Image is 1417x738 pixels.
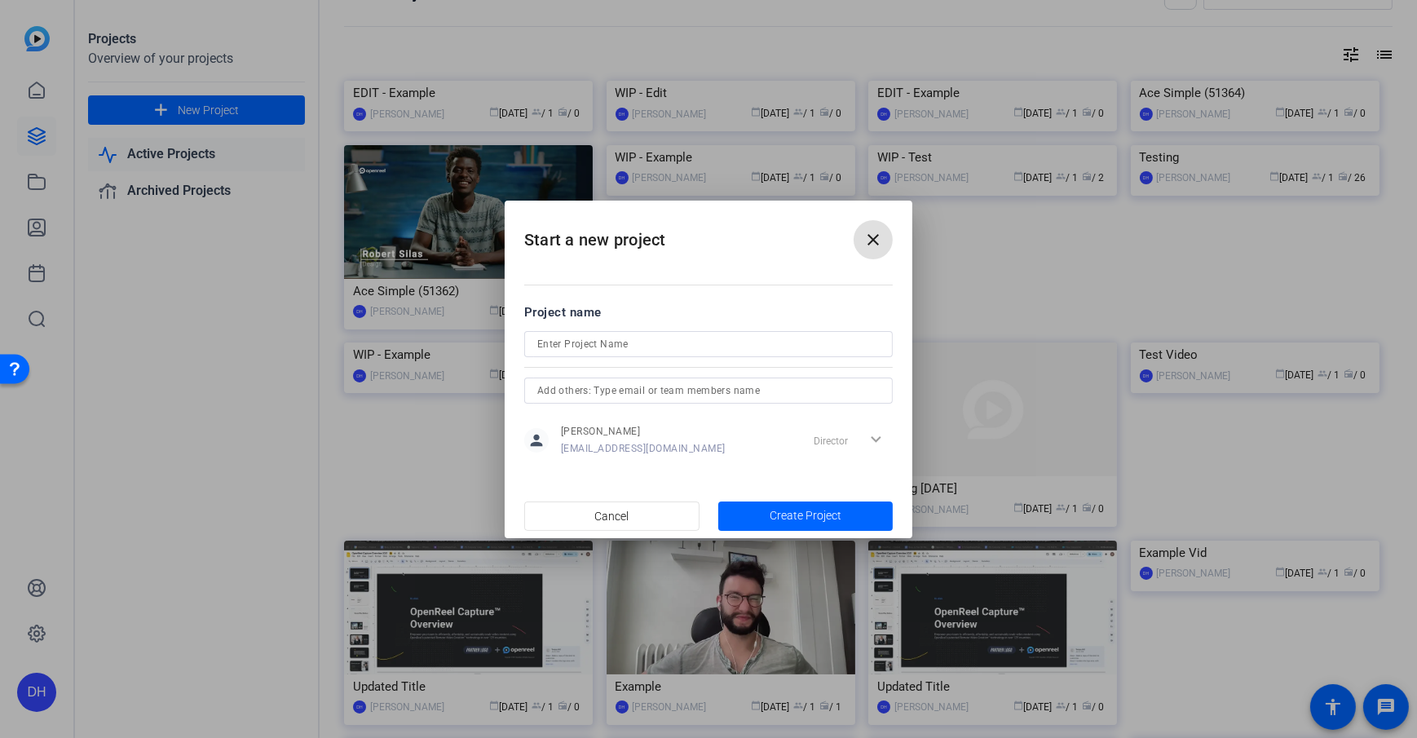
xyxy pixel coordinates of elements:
[561,442,726,455] span: [EMAIL_ADDRESS][DOMAIN_NAME]
[718,502,894,531] button: Create Project
[524,502,700,531] button: Cancel
[505,201,912,267] h2: Start a new project
[863,230,883,250] mat-icon: close
[770,507,841,524] span: Create Project
[524,303,893,321] div: Project name
[537,334,880,354] input: Enter Project Name
[537,381,880,400] input: Add others: Type email or team members name
[524,428,549,453] mat-icon: person
[561,425,726,438] span: [PERSON_NAME]
[594,501,629,532] span: Cancel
